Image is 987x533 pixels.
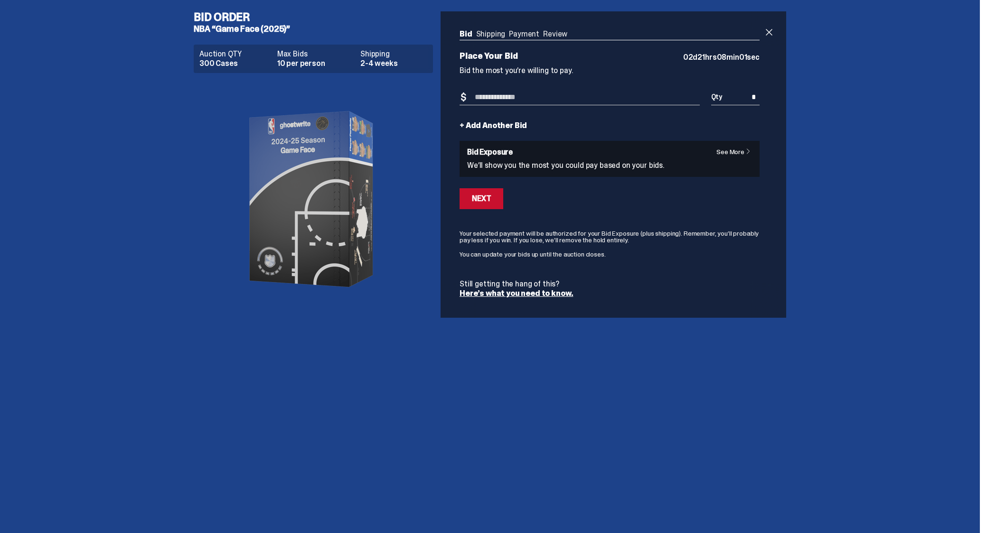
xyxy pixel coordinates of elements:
span: 02 [683,52,693,62]
p: We’ll show you the most you could pay based on your bids. [467,162,752,169]
a: See More [716,148,756,155]
span: 01 [739,52,747,62]
h4: Bid Order [194,11,441,23]
h6: Bid Exposure [467,148,752,156]
dd: 300 Cases [199,60,272,67]
span: $ [461,92,466,102]
p: Bid the most you’re willing to pay. [460,67,760,74]
span: 21 [697,52,705,62]
dt: Auction QTY [199,50,272,58]
button: Next [460,188,503,209]
dt: Shipping [360,50,427,58]
span: Qty [711,93,723,100]
div: Next [472,195,491,202]
dd: 10 per person [277,60,355,67]
span: 08 [717,52,727,62]
a: Here’s what you need to know. [460,288,573,298]
h5: NBA “Game Face (2025)” [194,25,441,33]
p: You can update your bids up until the auction closes. [460,251,760,257]
a: Bid [460,29,472,39]
p: Your selected payment will be authorized for your Bid Exposure (plus shipping). Remember, you’ll ... [460,230,760,243]
p: d hrs min sec [683,54,760,61]
a: + Add Another Bid [460,122,527,129]
dt: Max Bids [277,50,355,58]
p: Place Your Bid [460,52,683,60]
p: Still getting the hang of this? [460,280,760,288]
img: product image [218,81,408,318]
dd: 2-4 weeks [360,60,427,67]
